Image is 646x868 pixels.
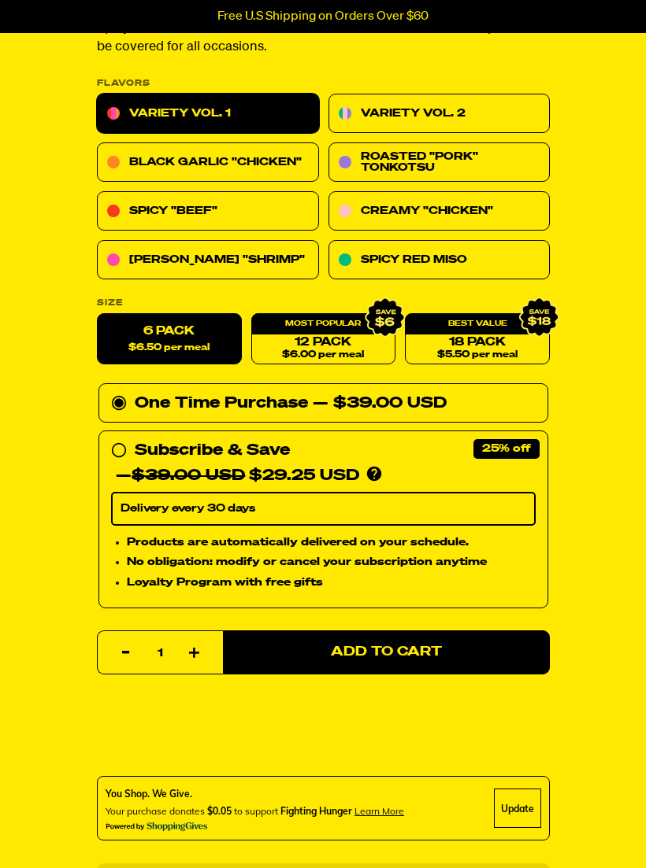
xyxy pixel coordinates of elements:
input: quantity [107,631,213,675]
a: Variety Vol. 1 [97,94,319,134]
a: Black Garlic "Chicken" [97,143,319,183]
li: Products are automatically delivered on your schedule. [127,534,536,551]
span: $0.05 [207,805,232,817]
p: Free U.S Shipping on Orders Over $60 [217,9,429,24]
span: $5.50 per meal [437,350,518,360]
div: Update Cause Button [494,789,541,828]
a: [PERSON_NAME] "Shrimp" [97,241,319,280]
iframe: Marketing Popup [8,795,170,860]
span: $6.00 per meal [282,350,364,360]
a: 12 Pack$6.00 per meal [251,314,395,365]
div: — $39.00 USD [313,391,447,416]
span: Add to Cart [331,646,442,659]
div: One Time Purchase [111,391,536,416]
div: Subscribe & Save [135,438,290,464]
a: Creamy "Chicken" [328,192,550,231]
a: Variety Vol. 2 [328,94,550,134]
a: 18 Pack$5.50 per meal [405,314,550,365]
button: Add to Cart [223,630,550,674]
div: You Shop. We Give. [106,787,404,801]
select: Subscribe & Save —$39.00 USD$29.25 USD Products are automatically delivered on your schedule. No ... [111,493,536,526]
li: No obligation: modify or cancel your subscription anytime [127,554,536,571]
del: $39.00 USD [132,468,245,484]
li: Loyalty Program with free gifts [127,574,536,592]
p: Flavors [97,79,550,88]
a: Roasted "Pork" Tonkotsu [328,143,550,183]
span: $6.50 per meal [128,343,210,353]
div: — $29.25 USD [116,464,359,489]
img: Powered By ShoppingGives [106,822,208,832]
a: Spicy Red Miso [328,241,550,280]
label: 6 Pack [97,314,242,365]
span: to support [234,805,278,817]
span: Learn more about donating [355,805,404,817]
label: Size [97,299,550,308]
span: Fighting Hunger [280,805,352,817]
a: Spicy "Beef" [97,192,319,231]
